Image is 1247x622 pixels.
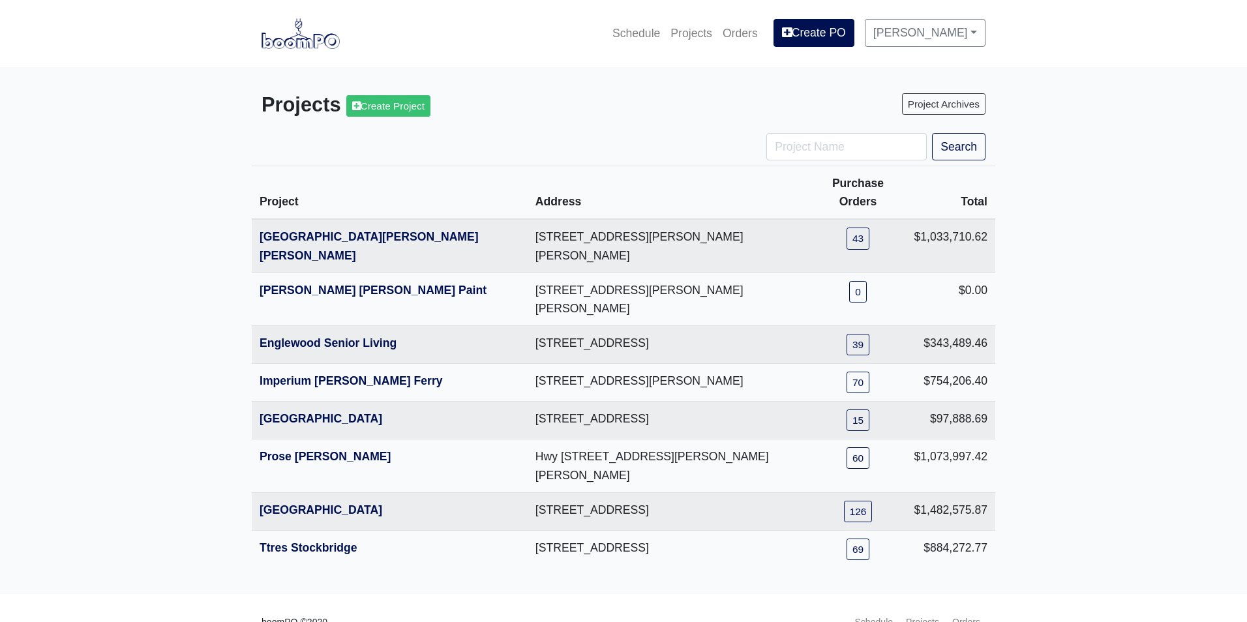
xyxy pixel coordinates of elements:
[906,530,995,568] td: $884,272.77
[528,326,810,364] td: [STREET_ADDRESS]
[528,530,810,568] td: [STREET_ADDRESS]
[528,219,810,273] td: [STREET_ADDRESS][PERSON_NAME][PERSON_NAME]
[260,450,391,463] a: Prose [PERSON_NAME]
[528,166,810,220] th: Address
[847,372,869,393] a: 70
[607,19,665,48] a: Schedule
[847,228,869,249] a: 43
[847,409,869,431] a: 15
[528,402,810,439] td: [STREET_ADDRESS]
[528,492,810,530] td: [STREET_ADDRESS]
[847,539,869,560] a: 69
[766,133,927,160] input: Project Name
[260,412,382,425] a: [GEOGRAPHIC_DATA]
[665,19,717,48] a: Projects
[260,230,479,261] a: [GEOGRAPHIC_DATA][PERSON_NAME][PERSON_NAME]
[260,374,443,387] a: Imperium [PERSON_NAME] Ferry
[252,166,528,220] th: Project
[865,19,985,46] a: [PERSON_NAME]
[902,93,985,115] a: Project Archives
[906,402,995,439] td: $97,888.69
[847,334,869,355] a: 39
[906,273,995,325] td: $0.00
[528,273,810,325] td: [STREET_ADDRESS][PERSON_NAME][PERSON_NAME]
[346,95,430,117] a: Create Project
[906,364,995,402] td: $754,206.40
[528,439,810,492] td: Hwy [STREET_ADDRESS][PERSON_NAME][PERSON_NAME]
[844,501,873,522] a: 126
[906,492,995,530] td: $1,482,575.87
[906,326,995,364] td: $343,489.46
[260,541,357,554] a: Ttres Stockbridge
[717,19,763,48] a: Orders
[528,364,810,402] td: [STREET_ADDRESS][PERSON_NAME]
[260,503,382,516] a: [GEOGRAPHIC_DATA]
[260,336,397,349] a: Englewood Senior Living
[906,219,995,273] td: $1,033,710.62
[260,284,487,297] a: [PERSON_NAME] [PERSON_NAME] Paint
[774,19,854,46] a: Create PO
[932,133,985,160] button: Search
[849,281,867,303] a: 0
[906,166,995,220] th: Total
[906,439,995,492] td: $1,073,997.42
[810,166,907,220] th: Purchase Orders
[847,447,869,469] a: 60
[262,18,340,48] img: boomPO
[262,93,614,117] h3: Projects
